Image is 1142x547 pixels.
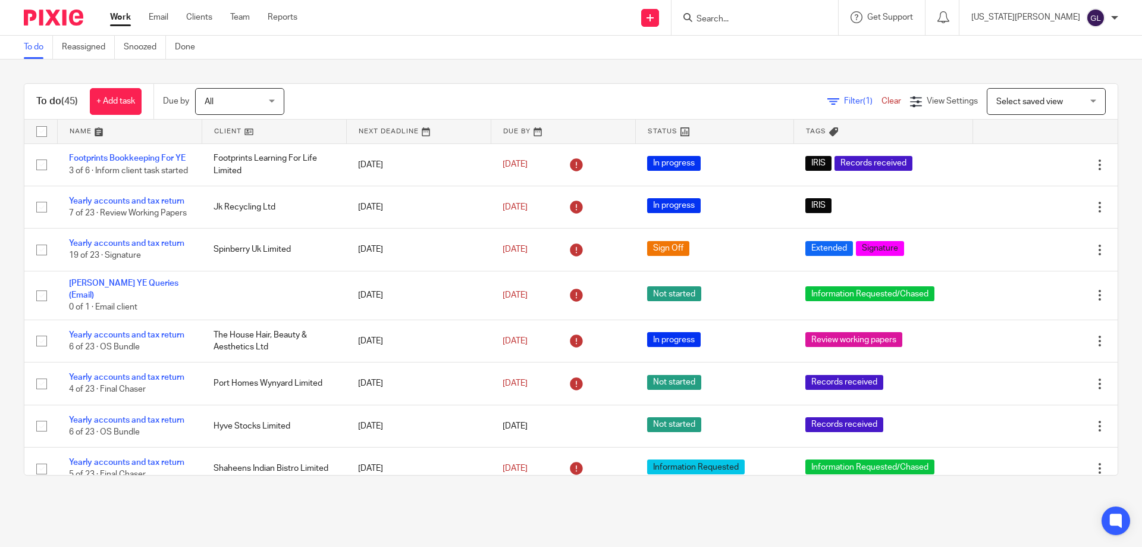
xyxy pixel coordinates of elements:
[346,229,491,271] td: [DATE]
[202,405,346,447] td: Hyve Stocks Limited
[69,279,178,299] a: [PERSON_NAME] YE Queries (Email)
[61,96,78,106] span: (45)
[647,460,745,474] span: Information Requested
[69,331,184,339] a: Yearly accounts and tax return
[202,229,346,271] td: Spinberry Uk Limited
[647,241,689,256] span: Sign Off
[346,271,491,320] td: [DATE]
[205,98,214,106] span: All
[163,95,189,107] p: Due by
[69,209,187,217] span: 7 of 23 · Review Working Papers
[24,10,83,26] img: Pixie
[805,332,902,347] span: Review working papers
[503,422,528,430] span: [DATE]
[647,375,701,390] span: Not started
[69,386,146,394] span: 4 of 23 · Final Chaser
[647,332,701,347] span: In progress
[647,417,701,432] span: Not started
[805,286,934,301] span: Information Requested/Chased
[69,167,188,175] span: 3 of 6 · Inform client task started
[69,304,137,312] span: 0 of 1 · Email client
[90,88,142,115] a: + Add task
[69,458,184,467] a: Yearly accounts and tax return
[806,128,826,135] span: Tags
[805,460,934,474] span: Information Requested/Chased
[202,320,346,362] td: The House Hair, Beauty & Aesthetics Ltd
[805,417,883,432] span: Records received
[202,448,346,490] td: Shaheens Indian Bistro Limited
[863,97,873,105] span: (1)
[69,416,184,424] a: Yearly accounts and tax return
[647,156,701,171] span: In progress
[62,36,115,59] a: Reassigned
[69,428,140,436] span: 6 of 23 · OS Bundle
[202,362,346,405] td: Port Homes Wynyard Limited
[346,448,491,490] td: [DATE]
[346,405,491,447] td: [DATE]
[346,362,491,405] td: [DATE]
[834,156,912,171] span: Records received
[695,14,802,25] input: Search
[647,198,701,213] span: In progress
[69,471,146,479] span: 5 of 23 · Final Chaser
[202,143,346,186] td: Footprints Learning For Life Limited
[69,373,184,382] a: Yearly accounts and tax return
[927,97,978,105] span: View Settings
[503,379,528,387] span: [DATE]
[24,36,53,59] a: To do
[503,245,528,254] span: [DATE]
[996,98,1063,106] span: Select saved view
[647,286,701,301] span: Not started
[69,154,186,162] a: Footprints Bookkeeping For YE
[69,252,141,260] span: 19 of 23 · Signature
[346,186,491,228] td: [DATE]
[69,197,184,205] a: Yearly accounts and tax return
[856,241,904,256] span: Signature
[805,198,832,213] span: IRIS
[881,97,901,105] a: Clear
[268,11,297,23] a: Reports
[805,156,832,171] span: IRIS
[202,186,346,228] td: Jk Recycling Ltd
[1086,8,1105,27] img: svg%3E
[844,97,881,105] span: Filter
[175,36,204,59] a: Done
[124,36,166,59] a: Snoozed
[346,143,491,186] td: [DATE]
[503,337,528,345] span: [DATE]
[503,161,528,169] span: [DATE]
[230,11,250,23] a: Team
[503,464,528,473] span: [DATE]
[346,320,491,362] td: [DATE]
[36,95,78,108] h1: To do
[149,11,168,23] a: Email
[186,11,212,23] a: Clients
[69,343,140,351] span: 6 of 23 · OS Bundle
[110,11,131,23] a: Work
[805,375,883,390] span: Records received
[805,241,853,256] span: Extended
[971,11,1080,23] p: [US_STATE][PERSON_NAME]
[69,239,184,248] a: Yearly accounts and tax return
[867,13,913,21] span: Get Support
[503,203,528,211] span: [DATE]
[503,291,528,299] span: [DATE]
